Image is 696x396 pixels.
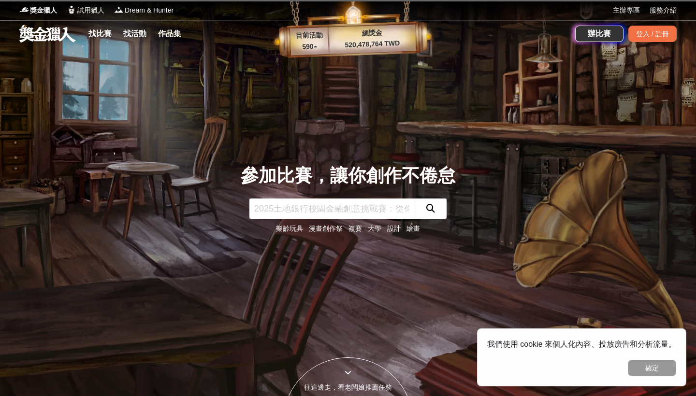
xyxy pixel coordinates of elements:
a: 設計 [387,225,401,232]
p: 總獎金 [328,27,416,40]
a: Logo試用獵人 [67,5,104,15]
a: 樂齡玩具 [276,225,303,232]
a: 辦比賽 [575,26,623,42]
div: 往這邊走，看老闆娘推薦任務 [283,382,413,393]
input: 2025土地銀行校園金融創意挑戰賽：從你出發 開啟智慧金融新頁 [249,198,414,219]
span: 獎金獵人 [30,5,57,15]
a: LogoDream & Hunter [114,5,174,15]
p: 目前活動 [290,30,329,42]
p: 520,478,764 TWD [329,38,416,51]
span: 試用獵人 [77,5,104,15]
a: 繪畫 [406,225,420,232]
p: 590 ▴ [290,41,329,53]
a: Logo獎金獵人 [19,5,57,15]
a: 大學 [368,225,381,232]
a: 找比賽 [85,27,116,41]
a: 主辦專區 [613,5,640,15]
a: 找活動 [119,27,150,41]
a: 作品集 [154,27,185,41]
a: 複賽 [348,225,362,232]
img: Logo [19,5,29,14]
img: Logo [67,5,76,14]
button: 確定 [628,360,676,376]
img: Logo [114,5,124,14]
div: 登入 / 註冊 [628,26,677,42]
span: Dream & Hunter [125,5,174,15]
a: 漫畫創作祭 [309,225,343,232]
a: 服務介紹 [650,5,677,15]
div: 參加比賽，讓你創作不倦怠 [241,162,455,189]
span: 我們使用 cookie 來個人化內容、投放廣告和分析流量。 [487,340,676,348]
